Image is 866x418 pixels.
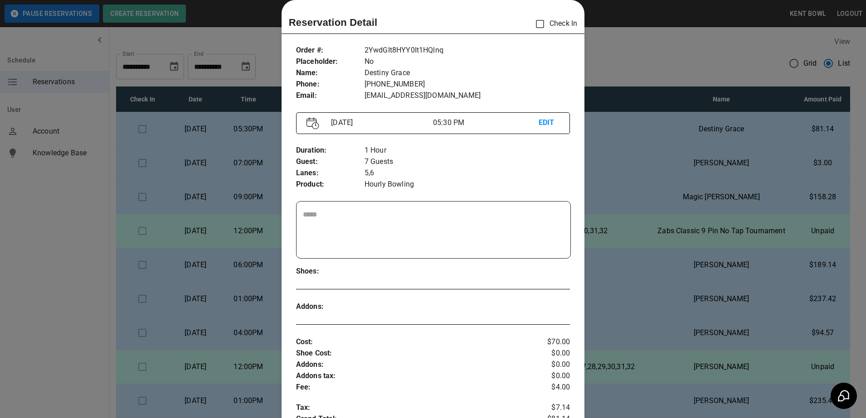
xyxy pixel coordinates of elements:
[327,117,433,128] p: [DATE]
[365,156,570,168] p: 7 Guests
[296,145,365,156] p: Duration :
[365,145,570,156] p: 1 Hour
[296,179,365,190] p: Product :
[296,168,365,179] p: Lanes :
[296,359,525,370] p: Addons :
[365,179,570,190] p: Hourly Bowling
[525,370,570,382] p: $0.00
[530,14,577,34] p: Check In
[525,336,570,348] p: $70.00
[296,90,365,101] p: Email :
[296,402,525,413] p: Tax :
[307,117,319,130] img: Vector
[296,56,365,67] p: Placeholder :
[365,45,570,56] p: 2YwdGIt8HYY0It1HQlnq
[365,56,570,67] p: No
[289,15,378,30] p: Reservation Detail
[296,45,365,56] p: Order # :
[525,402,570,413] p: $7.14
[296,336,525,348] p: Cost :
[539,117,560,129] p: EDIT
[525,359,570,370] p: $0.00
[365,168,570,179] p: 5,6
[296,156,365,168] p: Guest :
[296,266,365,277] p: Shoes :
[296,301,365,312] p: Addons :
[296,348,525,359] p: Shoe Cost :
[296,67,365,79] p: Name :
[433,117,539,128] p: 05:30 PM
[296,79,365,90] p: Phone :
[296,370,525,382] p: Addons tax :
[525,382,570,393] p: $4.00
[365,67,570,79] p: Destiny Grace
[365,90,570,101] p: [EMAIL_ADDRESS][DOMAIN_NAME]
[296,382,525,393] p: Fee :
[525,348,570,359] p: $0.00
[365,79,570,90] p: [PHONE_NUMBER]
